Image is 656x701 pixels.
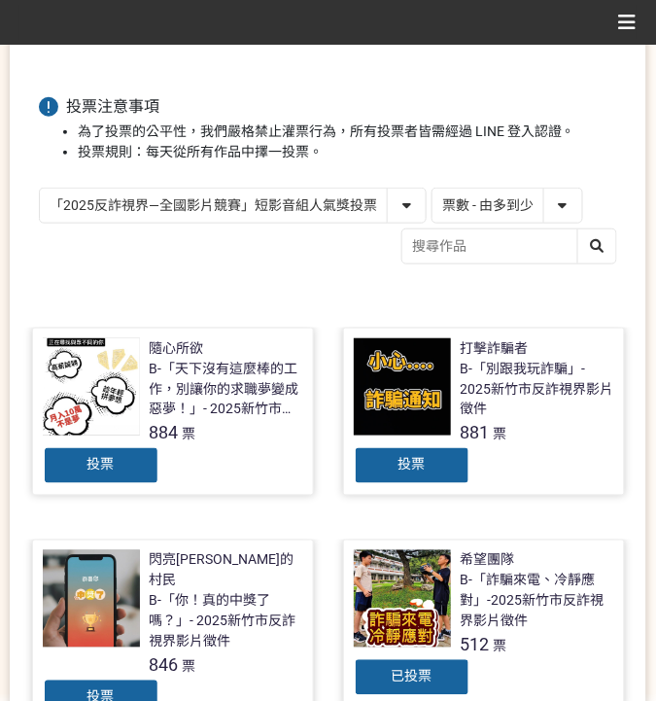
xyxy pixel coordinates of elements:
[150,591,303,652] div: B-「你！真的中獎了嗎？」- 2025新竹市反詐視界影片徵件
[150,655,179,676] span: 846
[494,427,507,442] span: 票
[183,427,196,442] span: 票
[461,338,529,359] div: 打擊詐騙者
[150,338,204,359] div: 隨心所欲
[461,423,490,443] span: 881
[392,669,432,684] span: 已投票
[494,639,507,654] span: 票
[87,457,115,473] span: 投票
[461,359,614,420] div: B-「別跟我玩詐騙」- 2025新竹市反詐視界影片徵件
[150,359,303,420] div: B-「天下沒有這麼棒的工作，別讓你的求職夢變成惡夢！」- 2025新竹市反詐視界影片徵件
[343,328,625,496] a: 打擊詐騙者B-「別跟我玩詐騙」- 2025新竹市反詐視界影片徵件881票投票
[461,635,490,655] span: 512
[150,423,179,443] span: 884
[402,229,616,263] input: 搜尋作品
[461,571,614,632] div: B-「詐騙來電、冷靜應對」-2025新竹市反詐視界影片徵件
[78,142,617,162] li: 投票規則：每天從所有作品中擇一投票。
[66,97,159,116] span: 投票注意事項
[461,550,515,571] div: 希望團隊
[78,122,617,142] li: 為了投票的公平性，我們嚴格禁止灌票行為，所有投票者皆需經過 LINE 登入認證。
[183,659,196,675] span: 票
[150,550,303,591] div: 閃亮[PERSON_NAME]的村民
[398,457,426,473] span: 投票
[32,328,314,496] a: 隨心所欲B-「天下沒有這麼棒的工作，別讓你的求職夢變成惡夢！」- 2025新竹市反詐視界影片徵件884票投票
